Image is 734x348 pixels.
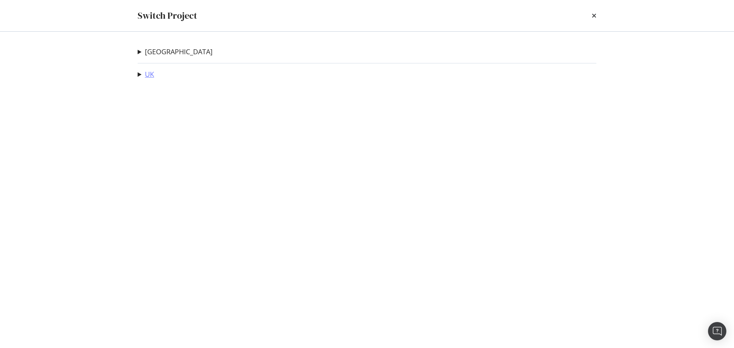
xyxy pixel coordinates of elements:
summary: [GEOGRAPHIC_DATA] [138,47,213,57]
a: UK [145,70,154,78]
div: times [592,9,596,22]
div: Open Intercom Messenger [708,322,726,340]
div: Switch Project [138,9,197,22]
summary: UK [138,70,154,79]
a: [GEOGRAPHIC_DATA] [145,48,213,56]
